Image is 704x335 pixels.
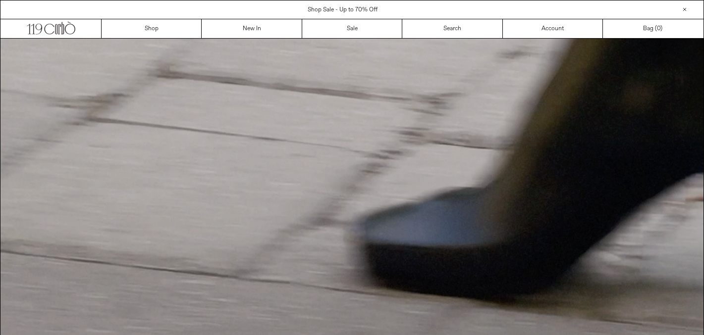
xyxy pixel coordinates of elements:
a: Account [503,19,603,38]
span: 0 [657,25,660,33]
a: Bag () [603,19,703,38]
a: Search [402,19,502,38]
a: Shop Sale - Up to 70% Off [308,6,378,14]
a: New In [202,19,302,38]
a: Shop [102,19,202,38]
span: ) [657,24,662,33]
a: Sale [302,19,402,38]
